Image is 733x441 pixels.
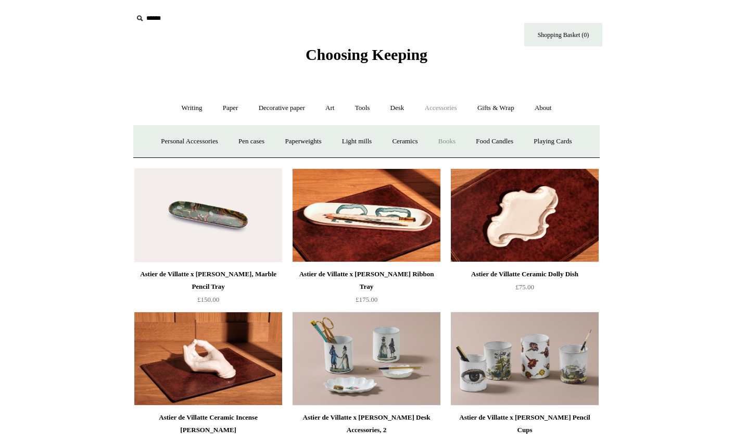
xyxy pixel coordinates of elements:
img: Astier de Villatte x John Derian Desk, Marble Pencil Tray [134,168,282,262]
a: Astier de Villatte Ceramic Incense Holder, Serena Astier de Villatte Ceramic Incense Holder, Serena [134,312,282,406]
div: Astier de Villatte x [PERSON_NAME] Desk Accessories, 2 [295,411,438,436]
a: Astier de Villatte x John Derian Pencil Cups Astier de Villatte x John Derian Pencil Cups [451,312,599,406]
img: Astier de Villatte Ceramic Dolly Dish [451,168,599,262]
img: Astier de Villatte x John Derian Desk Accessories, 2 [293,312,440,406]
div: Astier de Villatte x [PERSON_NAME], Marble Pencil Tray [137,268,280,293]
a: Astier de Villatte Ceramic Dolly Dish Astier de Villatte Ceramic Dolly Dish [451,168,599,262]
div: Astier de Villatte x [PERSON_NAME] Ribbon Tray [295,268,438,293]
img: Astier de Villatte Ceramic Incense Holder, Serena [134,312,282,406]
a: Astier de Villatte x John Derian Desk, Marble Pencil Tray Astier de Villatte x John Derian Desk, ... [134,168,282,262]
div: Astier de Villatte x [PERSON_NAME] Pencil Cups [453,411,596,436]
a: Paper [213,94,248,122]
a: Astier de Villatte Ceramic Dolly Dish £75.00 [451,268,599,311]
div: Astier de Villatte Ceramic Dolly Dish [453,268,596,280]
a: Astier de Villatte x John Derian Desk Accessories, 2 Astier de Villatte x John Derian Desk Access... [293,312,440,406]
a: Books [429,128,465,155]
a: Gifts & Wrap [468,94,524,122]
a: Writing [172,94,212,122]
a: Astier de Villatte x John Derian Ribbon Tray Astier de Villatte x John Derian Ribbon Tray [293,168,440,262]
span: Choosing Keeping [306,46,427,63]
a: Art [316,94,344,122]
a: Choosing Keeping [306,54,427,62]
span: £175.00 [356,296,377,303]
img: Astier de Villatte x John Derian Pencil Cups [451,312,599,406]
a: Decorative paper [249,94,314,122]
a: Tools [346,94,380,122]
a: Accessories [415,94,466,122]
span: £75.00 [515,283,534,291]
a: Personal Accessories [151,128,227,155]
a: Ceramics [383,128,427,155]
a: Pen cases [229,128,274,155]
div: Astier de Villatte Ceramic Incense [PERSON_NAME] [137,411,280,436]
a: Paperweights [275,128,331,155]
a: Playing Cards [524,128,581,155]
img: Astier de Villatte x John Derian Ribbon Tray [293,168,440,262]
a: Food Candles [466,128,523,155]
span: £150.00 [197,296,219,303]
a: Desk [381,94,414,122]
a: About [525,94,561,122]
a: Shopping Basket (0) [524,23,602,46]
a: Light mills [333,128,381,155]
a: Astier de Villatte x [PERSON_NAME] Ribbon Tray £175.00 [293,268,440,311]
a: Astier de Villatte x [PERSON_NAME], Marble Pencil Tray £150.00 [134,268,282,311]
